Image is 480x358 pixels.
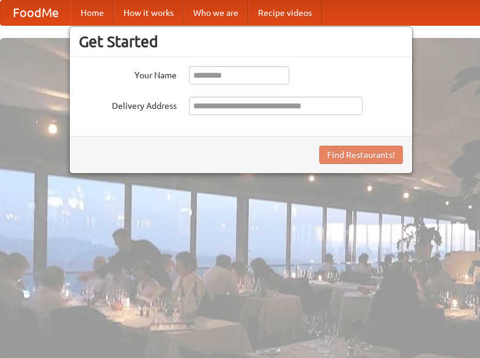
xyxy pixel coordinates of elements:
[79,97,177,112] label: Delivery Address
[79,66,177,81] label: Your Name
[114,1,183,25] a: How it works
[79,32,403,51] h3: Get Started
[248,1,322,25] a: Recipe videos
[319,146,403,164] button: Find Restaurants!
[1,1,71,25] a: FoodMe
[71,1,114,25] a: Home
[183,1,248,25] a: Who we are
